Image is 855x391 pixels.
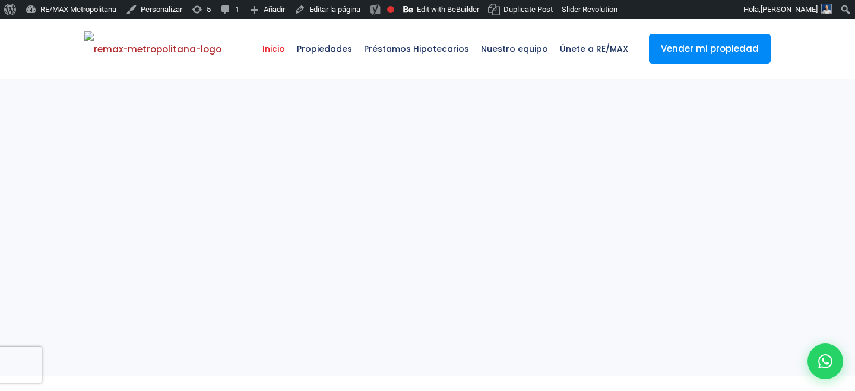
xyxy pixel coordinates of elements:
a: Inicio [256,19,291,78]
span: Slider Revolution [562,5,617,14]
span: Préstamos Hipotecarios [358,31,475,67]
a: Propiedades [291,19,358,78]
span: Únete a RE/MAX [554,31,634,67]
a: Vender mi propiedad [649,34,771,64]
img: remax-metropolitana-logo [84,31,221,67]
a: Nuestro equipo [475,19,554,78]
a: Únete a RE/MAX [554,19,634,78]
a: Préstamos Hipotecarios [358,19,475,78]
a: RE/MAX Metropolitana [84,19,221,78]
span: [PERSON_NAME] [761,5,818,14]
span: Inicio [256,31,291,67]
div: Focus keyphrase not set [387,6,394,13]
span: Nuestro equipo [475,31,554,67]
span: Propiedades [291,31,358,67]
